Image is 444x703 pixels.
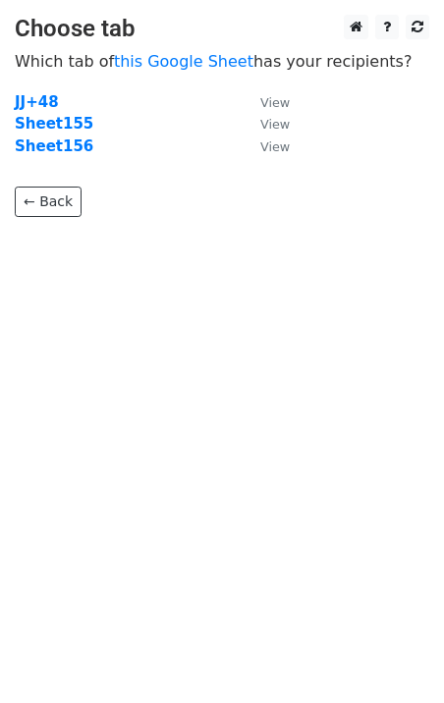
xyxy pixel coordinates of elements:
[15,137,93,155] a: Sheet156
[260,139,290,154] small: View
[114,52,253,71] a: this Google Sheet
[260,117,290,132] small: View
[260,95,290,110] small: View
[15,187,82,217] a: ← Back
[15,93,59,111] a: JJ+48
[15,15,429,43] h3: Choose tab
[241,115,290,133] a: View
[15,115,93,133] a: Sheet155
[241,93,290,111] a: View
[241,137,290,155] a: View
[15,51,429,72] p: Which tab of has your recipients?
